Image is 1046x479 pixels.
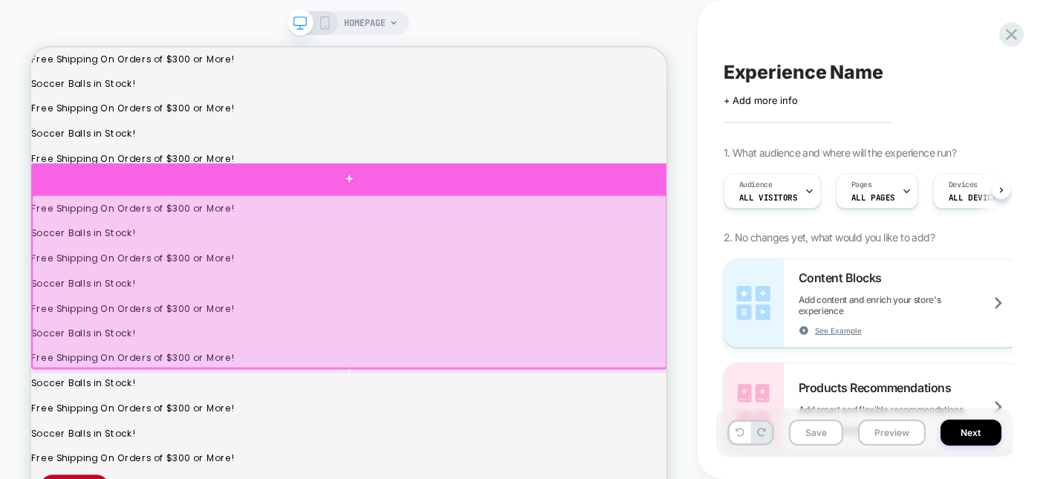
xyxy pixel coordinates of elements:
span: Pages [851,180,872,190]
span: Products Recommendations [799,380,958,395]
span: Add smart and flexible recommendations [799,404,1001,415]
button: Save [789,420,843,446]
button: Preview [858,420,926,446]
span: ALL PAGES [851,192,895,203]
span: + Add more info [724,94,798,106]
span: All Visitors [739,192,798,203]
span: Audience [739,180,773,190]
span: HOMEPAGE [344,11,386,35]
span: Content Blocks [799,270,889,285]
span: Devices [949,180,978,190]
span: 2. No changes yet, what would you like to add? [724,231,935,244]
span: See Example [815,325,862,336]
span: Add content and enrich your store's experience [799,294,1020,316]
span: ALL DEVICES [949,192,1002,203]
button: Next [941,420,1001,446]
span: Experience Name [724,61,883,83]
span: 1. What audience and where will the experience run? [724,146,956,159]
